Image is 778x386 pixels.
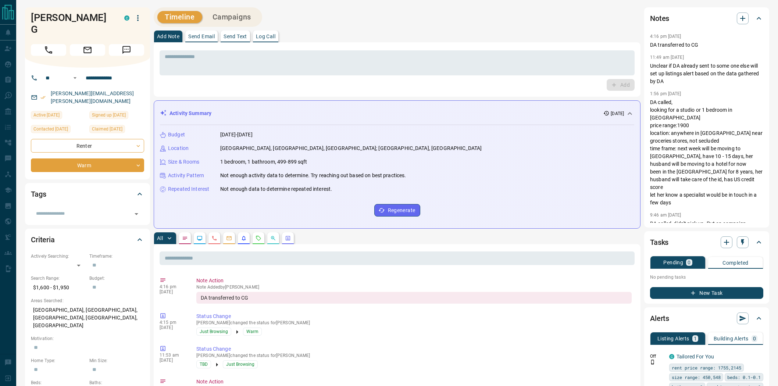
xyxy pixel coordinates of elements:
div: Warm [31,158,144,172]
p: Not enough activity data to determine. Try reaching out based on best practices. [220,172,406,179]
button: Timeline [157,11,202,23]
p: Baths: [89,379,144,386]
span: Active [DATE] [33,111,60,119]
span: rent price range: 1755,2145 [672,364,741,371]
svg: Opportunities [270,235,276,241]
p: [GEOGRAPHIC_DATA], [GEOGRAPHIC_DATA], [GEOGRAPHIC_DATA]; [GEOGRAPHIC_DATA], [GEOGRAPHIC_DATA] [220,144,482,152]
p: 0 [753,336,756,341]
p: Log Call [256,34,275,39]
svg: Listing Alerts [241,235,247,241]
p: 9:46 am [DATE] [650,212,681,218]
svg: Lead Browsing Activity [197,235,203,241]
p: Size & Rooms [168,158,200,166]
h2: Criteria [31,234,55,246]
p: Status Change [196,312,632,320]
p: Note Added by [PERSON_NAME] [196,285,632,290]
p: 1:56 pm [DATE] [650,91,681,96]
p: Home Type: [31,357,86,364]
p: [DATE] [160,325,185,330]
p: [PERSON_NAME] changed the status for [PERSON_NAME] [196,320,632,325]
a: [PERSON_NAME][EMAIL_ADDRESS][PERSON_NAME][DOMAIN_NAME] [51,90,134,104]
p: Budget: [89,275,144,282]
p: Off [650,353,665,360]
p: Add Note [157,34,179,39]
div: condos.ca [669,354,674,359]
div: Notes [650,10,763,27]
p: 0 [688,260,690,265]
p: DA called, looking for a studio or 1 bedroom in [GEOGRAPHIC_DATA] price range:1900 location: anyw... [650,99,763,207]
p: Motivation: [31,335,144,342]
p: 4:16 pm [160,284,185,289]
p: 11:49 am [DATE] [650,55,684,60]
span: Contacted [DATE] [33,125,68,133]
button: Regenerate [374,204,420,217]
h2: Notes [650,12,669,24]
div: Alerts [650,310,763,327]
button: New Task [650,287,763,299]
div: Renter [31,139,144,153]
span: Signed up [DATE] [92,111,126,119]
p: Beds: [31,379,86,386]
p: No pending tasks [650,272,763,283]
p: 4:15 pm [160,320,185,325]
p: Unclear if DA already sent to some one else will set up listings alert based on the data gathered... [650,62,763,85]
p: Building Alerts [714,336,749,341]
span: Warm [246,328,258,335]
div: Fri Aug 08 2025 [89,111,144,121]
p: Completed [722,260,749,265]
div: Fri Aug 08 2025 [89,125,144,135]
span: Claimed [DATE] [92,125,122,133]
div: DA transferred to CG [196,292,632,304]
span: Just Browsing [226,361,254,368]
h2: Tasks [650,236,668,248]
button: Open [131,209,142,219]
svg: Agent Actions [285,235,291,241]
p: $1,600 - $1,950 [31,282,86,294]
button: Open [71,74,79,82]
p: [DATE] [160,289,185,294]
h2: Tags [31,188,46,200]
p: Not enough data to determine repeated interest. [220,185,332,193]
p: Send Text [224,34,247,39]
svg: Push Notification Only [650,360,655,365]
p: [PERSON_NAME] changed the status for [PERSON_NAME] [196,353,632,358]
p: Search Range: [31,275,86,282]
div: Tasks [650,233,763,251]
p: Note Action [196,277,632,285]
h2: Alerts [650,312,669,324]
p: 1 [694,336,697,341]
p: [DATE] [611,110,624,117]
p: 11:53 am [160,353,185,358]
div: condos.ca [124,15,129,21]
p: [DATE] [160,358,185,363]
p: Min Size: [89,357,144,364]
span: TBD [200,361,208,368]
svg: Email Verified [40,95,46,100]
span: Message [109,44,144,56]
p: DA called, didn't pick up. Put on campaign [650,220,763,228]
p: Pending [663,260,683,265]
svg: Notes [182,235,188,241]
span: Email [70,44,105,56]
svg: Emails [226,235,232,241]
span: Call [31,44,66,56]
div: Criteria [31,231,144,249]
div: Fri Aug 08 2025 [31,111,86,121]
p: Activity Pattern [168,172,204,179]
p: [DATE]-[DATE] [220,131,253,139]
p: Note Action [196,378,632,386]
p: Repeated Interest [168,185,209,193]
p: Activity Summary [169,110,211,117]
svg: Requests [256,235,261,241]
p: Send Email [188,34,215,39]
span: size range: 450,548 [672,374,721,381]
a: Tailored For You [677,354,714,360]
p: All [157,236,163,241]
p: 1 bedroom, 1 bathroom, 499-899 sqft [220,158,307,166]
svg: Calls [211,235,217,241]
p: 4:16 pm [DATE] [650,34,681,39]
button: Campaigns [205,11,258,23]
p: Budget [168,131,185,139]
p: DA transferred to CG [650,41,763,49]
p: Actively Searching: [31,253,86,260]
